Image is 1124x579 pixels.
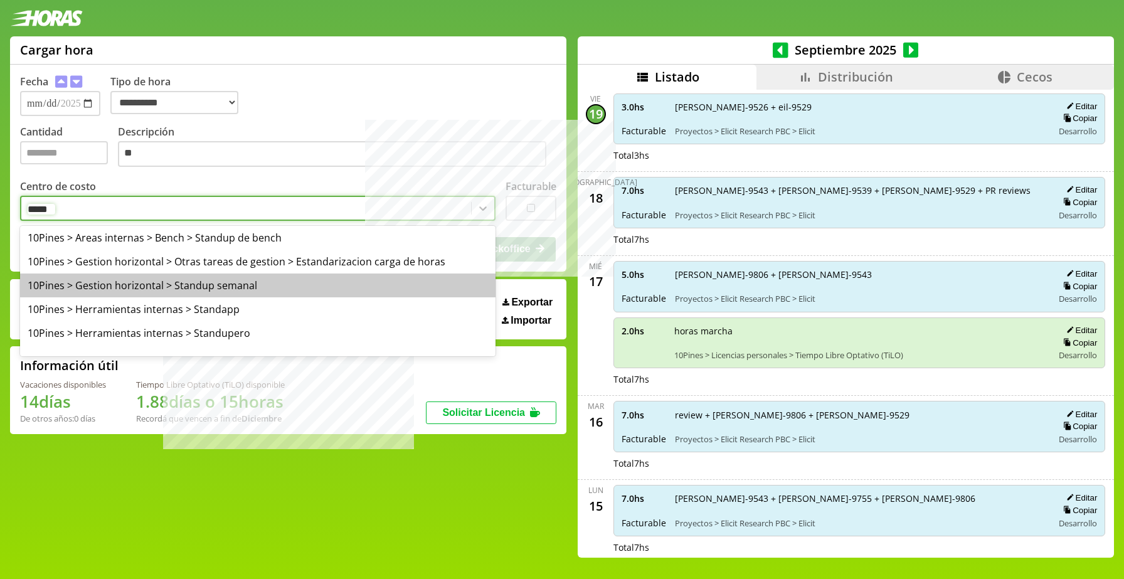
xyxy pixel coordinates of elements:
span: horas marcha [674,325,1045,337]
button: Copiar [1059,337,1097,348]
span: Desarrollo [1059,518,1097,529]
span: [PERSON_NAME]-9543 + [PERSON_NAME]-9755 + [PERSON_NAME]-9806 [675,492,1045,504]
div: mié [589,261,602,272]
span: Septiembre 2025 [788,41,903,58]
span: Facturable [622,433,666,445]
button: Editar [1063,325,1097,336]
span: Desarrollo [1059,433,1097,445]
div: scrollable content [578,90,1114,556]
button: Editar [1063,184,1097,195]
div: 18 [586,188,606,208]
div: mar [588,401,604,412]
button: Copiar [1059,505,1097,516]
div: [DEMOGRAPHIC_DATA] [554,177,637,188]
button: Editar [1063,268,1097,279]
h1: 14 días [20,390,106,413]
span: Proyectos > Elicit Research PBC > Elicit [675,210,1045,221]
div: Tiempo Libre Optativo (TiLO) disponible [136,379,285,390]
h2: Información útil [20,357,119,374]
button: Copiar [1059,421,1097,432]
div: 17 [586,272,606,292]
span: Facturable [622,517,666,529]
label: Facturable [506,179,556,193]
span: Distribución [818,68,893,85]
span: Exportar [511,297,553,308]
div: 10Pines > Areas internas > Bench > Standup de bench [20,226,496,250]
input: Cantidad [20,141,108,164]
span: Desarrollo [1059,349,1097,361]
div: Total 7 hs [613,233,1106,245]
span: 3.0 hs [622,101,666,113]
img: logotipo [10,10,83,26]
span: Facturable [622,209,666,221]
button: Editar [1063,492,1097,503]
div: Vacaciones disponibles [20,379,106,390]
span: Proyectos > Elicit Research PBC > Elicit [675,125,1045,137]
label: Fecha [20,75,48,88]
div: 15 [586,496,606,516]
h1: 1.88 días o 15 horas [136,390,285,413]
button: Editar [1063,101,1097,112]
span: 7.0 hs [622,409,666,421]
span: 7.0 hs [622,492,666,504]
button: Copiar [1059,281,1097,292]
div: 10Pines > Herramientas internas > Standapp [20,297,496,321]
span: 2.0 hs [622,325,665,337]
span: Proyectos > Elicit Research PBC > Elicit [675,293,1045,304]
textarea: Descripción [118,141,546,167]
b: Diciembre [241,413,282,424]
div: Total 7 hs [613,457,1106,469]
div: 10Pines > Gestion horizontal > Standup semanal [20,274,496,297]
span: 5.0 hs [622,268,666,280]
span: Listado [655,68,699,85]
span: Proyectos > Elicit Research PBC > Elicit [675,433,1045,445]
span: [PERSON_NAME]-9526 + eil-9529 [675,101,1045,113]
span: 10Pines > Licencias personales > Tiempo Libre Optativo (TiLO) [674,349,1045,361]
div: Recordá que vencen a fin de [136,413,285,424]
label: Centro de costo [20,179,96,193]
div: 16 [586,412,606,432]
span: Facturable [622,292,666,304]
button: Exportar [499,296,556,309]
div: 10Pines > Gestion horizontal > Otras tareas de gestion > Estandarizacion carga de horas [20,250,496,274]
select: Tipo de hora [110,91,238,114]
div: vie [590,93,601,104]
span: Proyectos > Elicit Research PBC > Elicit [675,518,1045,529]
span: Facturable [622,125,666,137]
div: 19 [586,104,606,124]
span: 7.0 hs [622,184,666,196]
span: [PERSON_NAME]-9806 + [PERSON_NAME]-9543 [675,268,1045,280]
button: Editar [1063,409,1097,420]
div: Total 7 hs [613,541,1106,553]
h1: Cargar hora [20,41,93,58]
span: Solicitar Licencia [442,407,525,418]
label: Descripción [118,125,556,171]
div: De otros años: 0 días [20,413,106,424]
button: Copiar [1059,197,1097,208]
span: Cecos [1017,68,1052,85]
button: Solicitar Licencia [426,401,556,424]
button: Copiar [1059,113,1097,124]
span: [PERSON_NAME]-9543 + [PERSON_NAME]-9539 + [PERSON_NAME]-9529 + PR reviews [675,184,1045,196]
label: Cantidad [20,125,118,171]
label: Tipo de hora [110,75,248,116]
span: Importar [511,315,551,326]
span: Desarrollo [1059,210,1097,221]
div: Total 3 hs [613,149,1106,161]
span: Desarrollo [1059,125,1097,137]
div: 10Pines > Herramientas internas > Standupero [20,321,496,345]
span: Desarrollo [1059,293,1097,304]
span: review + [PERSON_NAME]-9806 + [PERSON_NAME]-9529 [675,409,1045,421]
div: Total 7 hs [613,373,1106,385]
div: lun [588,485,603,496]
